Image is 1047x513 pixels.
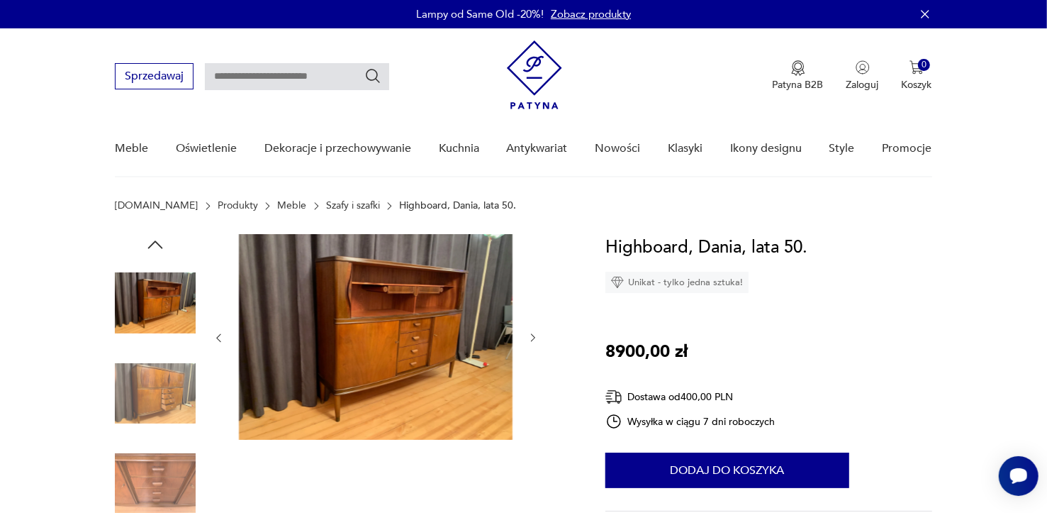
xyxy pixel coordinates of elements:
div: Unikat - tylko jedna sztuka! [605,272,749,293]
a: Meble [277,200,306,211]
a: Kuchnia [439,121,479,176]
img: Ikona dostawy [605,388,622,406]
div: Wysyłka w ciągu 7 dni roboczych [605,413,776,430]
img: Ikona medalu [791,60,805,76]
p: Patyna B2B [773,78,824,92]
a: Klasyki [668,121,702,176]
iframe: Smartsupp widget button [999,456,1038,496]
a: Produkty [218,200,258,211]
img: Patyna - sklep z meblami i dekoracjami vintage [507,40,562,109]
a: Nowości [595,121,640,176]
a: Meble [115,121,148,176]
img: Ikona diamentu [611,276,624,289]
img: Ikona koszyka [909,60,924,75]
a: Ikony designu [730,121,802,176]
a: Szafy i szafki [326,200,380,211]
a: Zobacz produkty [551,7,631,21]
a: [DOMAIN_NAME] [115,200,198,211]
p: Zaloguj [846,78,879,92]
button: Dodaj do koszyka [605,453,849,488]
p: 8900,00 zł [605,338,688,365]
a: Sprzedawaj [115,72,194,82]
button: Szukaj [364,67,381,84]
div: 0 [918,59,930,71]
a: Antykwariat [507,121,568,176]
a: Ikona medaluPatyna B2B [773,60,824,92]
a: Promocje [883,121,932,176]
p: Highboard, Dania, lata 50. [399,200,516,211]
button: Zaloguj [846,60,879,92]
img: Zdjęcie produktu Highboard, Dania, lata 50. [115,263,196,343]
img: Zdjęcie produktu Highboard, Dania, lata 50. [115,353,196,434]
div: Dostawa od 400,00 PLN [605,388,776,406]
a: Dekoracje i przechowywanie [264,121,411,176]
img: Ikonka użytkownika [856,60,870,75]
h1: Highboard, Dania, lata 50. [605,234,807,261]
button: 0Koszyk [902,60,932,92]
button: Sprzedawaj [115,63,194,89]
a: Oświetlenie [176,121,237,176]
p: Koszyk [902,78,932,92]
a: Style [829,121,855,176]
img: Zdjęcie produktu Highboard, Dania, lata 50. [239,234,513,440]
p: Lampy od Same Old -20%! [416,7,544,21]
button: Patyna B2B [773,60,824,92]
